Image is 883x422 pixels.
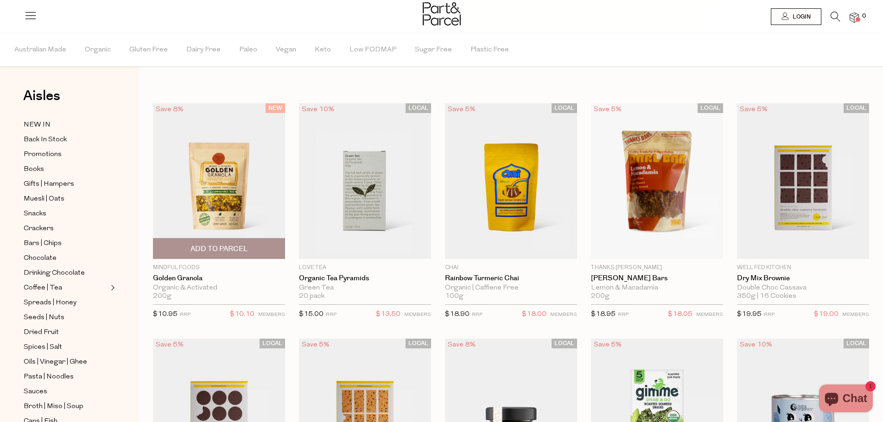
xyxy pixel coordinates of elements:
span: Coffee | Tea [24,283,62,294]
span: Books [24,164,44,175]
small: MEMBERS [404,312,431,317]
span: LOCAL [844,103,869,113]
span: LOCAL [844,339,869,348]
button: Expand/Collapse Coffee | Tea [108,282,115,293]
span: $10.10 [230,309,254,321]
span: $15.00 [299,311,324,318]
div: Save 5% [591,103,624,116]
span: $13.50 [376,309,400,321]
span: Low FODMAP [349,34,396,66]
img: Golden Granola [153,103,285,259]
span: LOCAL [406,103,431,113]
div: Organic | Caffiene Free [445,284,577,292]
span: $19.00 [814,309,839,321]
span: LOCAL [698,103,723,113]
small: MEMBERS [550,312,577,317]
a: Golden Granola [153,274,285,283]
small: RRP [618,312,629,317]
a: [PERSON_NAME] Bars [591,274,723,283]
span: Seeds | Nuts [24,312,64,323]
span: NEW [266,103,285,113]
span: Add To Parcel [191,244,248,254]
a: Promotions [24,149,108,160]
span: Login [790,13,811,21]
span: 0 [860,12,868,20]
a: Rainbow Turmeric Chai [445,274,577,283]
span: $18.90 [445,311,470,318]
p: Love Tea [299,264,431,272]
span: Chocolate [24,253,57,264]
span: Dairy Free [186,34,221,66]
span: Sugar Free [415,34,452,66]
div: Save 8% [445,339,478,351]
a: Aisles [23,89,60,112]
img: Dry Mix Brownie [737,103,869,259]
div: Organic & Activated [153,284,285,292]
small: MEMBERS [842,312,869,317]
span: LOCAL [406,339,431,348]
span: 100g [445,292,464,301]
a: Pasta | Noodles [24,371,108,383]
a: Organic Tea Pyramids [299,274,431,283]
a: Dried Fruit [24,327,108,338]
span: Australian Made [14,34,66,66]
span: Muesli | Oats [24,194,64,205]
a: Chocolate [24,252,108,264]
img: Part&Parcel [423,2,461,25]
a: Bars | Chips [24,238,108,249]
span: Aisles [23,86,60,106]
a: Drinking Chocolate [24,267,108,279]
div: Save 5% [737,103,770,116]
div: Save 8% [153,103,186,116]
span: Bars | Chips [24,238,62,249]
span: Pasta | Noodles [24,372,74,383]
a: 0 [850,13,859,22]
span: Spreads | Honey [24,297,76,309]
span: $19.95 [737,311,762,318]
a: Sauces [24,386,108,397]
span: Keto [315,34,331,66]
img: Darl Bars [591,103,723,259]
span: 20 pack [299,292,324,301]
span: Paleo [239,34,257,66]
a: Coffee | Tea [24,282,108,294]
span: 200g [153,292,172,301]
small: RRP [326,312,337,317]
div: Save 5% [153,339,186,351]
span: Vegan [276,34,296,66]
span: LOCAL [552,339,577,348]
span: Snacks [24,208,46,220]
a: Seeds | Nuts [24,312,108,323]
span: 350g | 16 Cookies [737,292,796,301]
div: Double Choc Cassava [737,284,869,292]
p: Chai [445,264,577,272]
inbox-online-store-chat: Shopify online store chat [816,384,876,415]
small: RRP [764,312,775,317]
small: RRP [180,312,191,317]
a: NEW IN [24,119,108,131]
span: Dried Fruit [24,327,59,338]
span: NEW IN [24,120,51,131]
span: $18.00 [522,309,546,321]
button: Add To Parcel [153,238,285,259]
span: Drinking Chocolate [24,268,85,279]
span: Oils | Vinegar | Ghee [24,357,87,368]
a: Back In Stock [24,134,108,145]
span: Promotions [24,149,62,160]
span: $18.95 [591,311,616,318]
span: $18.05 [668,309,692,321]
a: Dry Mix Brownie [737,274,869,283]
a: Broth | Miso | Soup [24,401,108,412]
span: Back In Stock [24,134,67,145]
img: Rainbow Turmeric Chai [445,103,577,259]
p: Thanks [PERSON_NAME] [591,264,723,272]
div: Save 5% [299,339,332,351]
span: Sauces [24,386,47,397]
a: Snacks [24,208,108,220]
div: Save 5% [591,339,624,351]
img: Organic Tea Pyramids [299,103,431,259]
a: Muesli | Oats [24,193,108,205]
a: Oils | Vinegar | Ghee [24,356,108,368]
a: Spices | Salt [24,341,108,353]
a: Gifts | Hampers [24,178,108,190]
